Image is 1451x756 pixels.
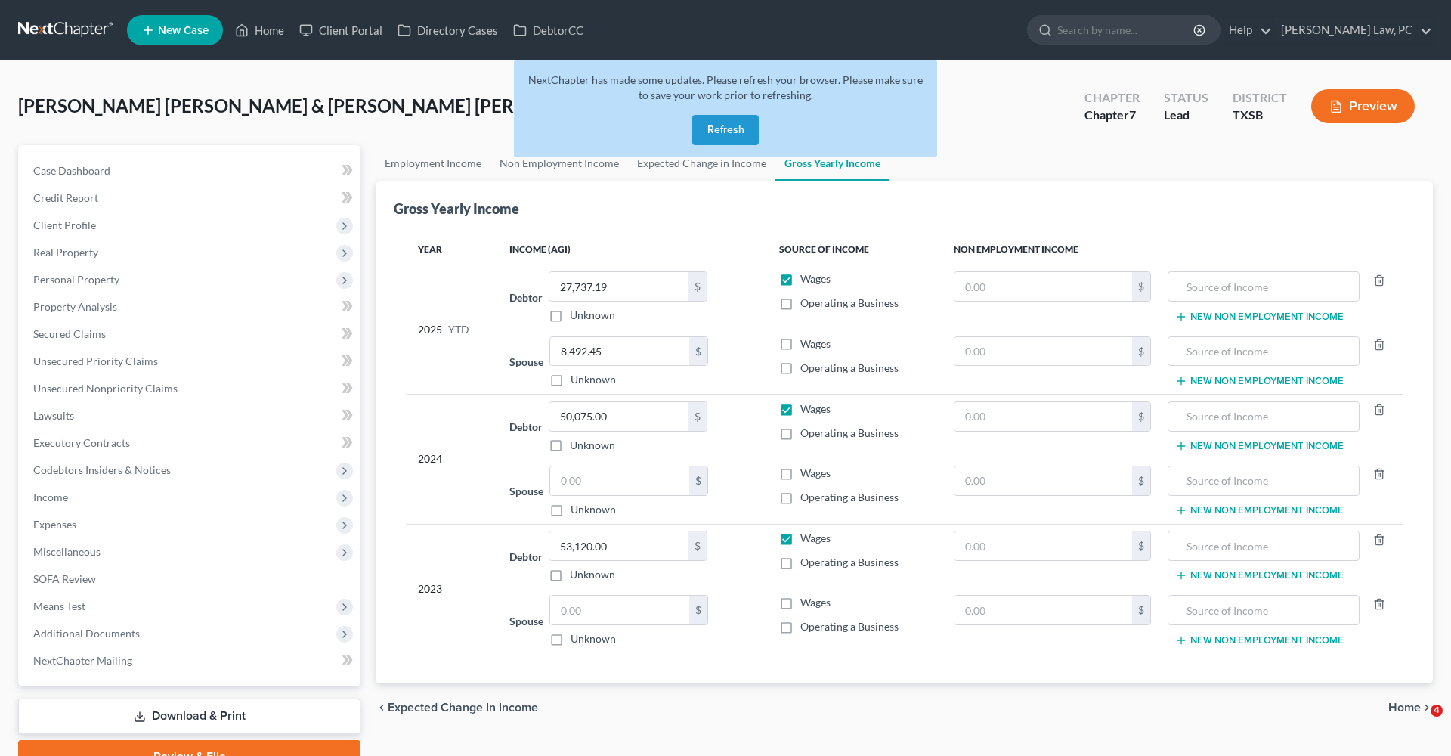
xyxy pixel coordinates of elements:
span: 4 [1431,705,1443,717]
div: $ [688,272,707,301]
span: Unsecured Priority Claims [33,355,158,367]
label: Unknown [570,567,615,582]
div: Chapter [1084,107,1140,124]
button: New Non Employment Income [1175,504,1344,516]
span: Property Analysis [33,300,117,313]
button: New Non Employment Income [1175,375,1344,387]
button: Refresh [692,115,759,145]
div: Status [1164,89,1208,107]
span: New Case [158,25,209,36]
span: Wages [800,272,831,285]
label: Debtor [509,549,543,565]
input: Search by name... [1057,16,1196,44]
div: District [1233,89,1287,107]
a: Client Portal [292,17,390,44]
th: Non Employment Income [942,234,1403,265]
span: Secured Claims [33,327,106,340]
div: 2023 [418,531,485,646]
label: Debtor [509,419,543,435]
a: Lawsuits [21,402,360,429]
span: NextChapter has made some updates. Please refresh your browser. Please make sure to save your wor... [528,73,923,101]
a: Home [227,17,292,44]
span: Wages [800,402,831,415]
span: Operating a Business [800,296,899,309]
div: Chapter [1084,89,1140,107]
input: Source of Income [1176,402,1351,431]
a: Unsecured Nonpriority Claims [21,375,360,402]
button: chevron_left Expected Change in Income [376,702,538,714]
span: Operating a Business [800,426,899,439]
div: 2024 [418,401,485,517]
button: Preview [1311,89,1415,123]
a: Unsecured Priority Claims [21,348,360,375]
span: Operating a Business [800,620,899,633]
span: Client Profile [33,218,96,231]
input: Source of Income [1176,272,1351,301]
a: Employment Income [376,145,490,181]
span: Income [33,491,68,503]
span: YTD [448,322,469,337]
iframe: Intercom live chat [1400,705,1436,741]
input: 0.00 [549,272,688,301]
label: Spouse [509,483,543,499]
span: Wages [800,596,831,609]
input: 0.00 [954,466,1132,495]
span: Operating a Business [800,361,899,374]
span: Personal Property [33,273,119,286]
a: Non Employment Income [490,145,628,181]
input: Source of Income [1176,596,1351,624]
span: Home [1388,702,1421,714]
label: Unknown [570,438,615,453]
a: Secured Claims [21,321,360,348]
th: Year [406,234,497,265]
span: NextChapter Mailing [33,654,132,667]
a: [PERSON_NAME] Law, PC [1273,17,1432,44]
div: $ [1132,272,1150,301]
a: Credit Report [21,184,360,212]
button: New Non Employment Income [1175,311,1344,323]
i: chevron_right [1421,702,1433,714]
input: 0.00 [954,596,1132,624]
div: 2025 [418,271,485,387]
span: Expected Change in Income [388,702,538,714]
div: Gross Yearly Income [394,200,519,218]
div: $ [688,531,707,560]
label: Unknown [571,631,616,646]
a: Directory Cases [390,17,506,44]
input: 0.00 [954,402,1132,431]
input: 0.00 [550,337,689,366]
a: Property Analysis [21,293,360,321]
button: New Non Employment Income [1175,440,1344,452]
div: $ [1132,596,1150,624]
label: Unknown [570,308,615,323]
a: NextChapter Mailing [21,647,360,674]
span: Miscellaneous [33,545,101,558]
span: Executory Contracts [33,436,130,449]
span: Means Test [33,600,85,612]
span: SOFA Review [33,572,96,585]
label: Spouse [509,354,543,370]
input: Source of Income [1176,337,1351,366]
a: Executory Contracts [21,429,360,457]
span: Expenses [33,518,76,531]
span: 7 [1129,107,1136,122]
button: New Non Employment Income [1175,569,1344,581]
a: DebtorCC [506,17,591,44]
span: Case Dashboard [33,164,110,177]
span: Operating a Business [800,491,899,503]
th: Income (AGI) [497,234,767,265]
button: New Non Employment Income [1175,634,1344,646]
div: $ [688,402,707,431]
label: Debtor [509,290,543,305]
div: $ [1132,337,1150,366]
input: 0.00 [550,466,689,495]
span: [PERSON_NAME] [PERSON_NAME] & [PERSON_NAME] [PERSON_NAME] [18,94,617,116]
a: Help [1221,17,1272,44]
span: Lawsuits [33,409,74,422]
span: Real Property [33,246,98,259]
input: 0.00 [954,272,1132,301]
span: Codebtors Insiders & Notices [33,463,171,476]
label: Unknown [571,372,616,387]
label: Spouse [509,613,543,629]
span: Credit Report [33,191,98,204]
